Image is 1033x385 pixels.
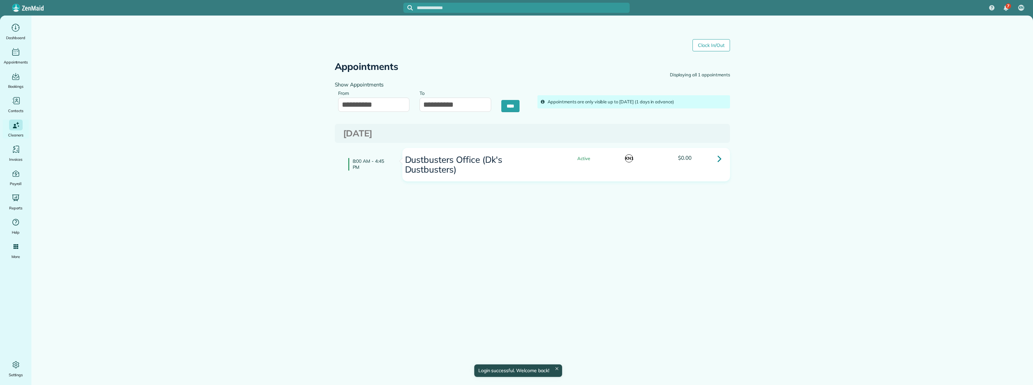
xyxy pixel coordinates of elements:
span: Payroll [10,180,22,187]
button: Focus search [403,5,413,10]
a: Bookings [3,71,29,90]
a: Reports [3,192,29,211]
a: Invoices [3,144,29,163]
span: Reports [9,205,23,211]
div: Displaying all 1 appointments [670,72,730,78]
span: Bookings [8,83,24,90]
h4: 8:00 AM - 4:45 PM [348,158,392,170]
a: Clock In/Out [692,39,730,51]
span: 7 [1007,3,1009,9]
a: Help [3,217,29,236]
label: From [338,86,353,99]
span: Cleaners [8,132,23,138]
svg: Focus search [407,5,413,10]
span: Help [12,229,20,236]
a: Settings [3,359,29,378]
span: Contacts [8,107,23,114]
h2: Appointments [335,61,399,72]
a: Dashboard [3,22,29,41]
span: $0.00 [678,155,691,161]
h4: Show Appointments [335,82,527,87]
span: Dashboard [6,34,25,41]
h3: Dustbusters Office (Dk's Dustbusters) [404,155,554,174]
a: Contacts [3,95,29,114]
a: Appointments [3,47,29,66]
a: Payroll [3,168,29,187]
span: Appointments [4,59,28,66]
a: Cleaners [3,120,29,138]
div: Login successful. Welcome back! [474,364,562,377]
span: Invoices [9,156,23,163]
span: Active [572,156,590,161]
span: More [11,253,20,260]
div: 7 unread notifications [999,1,1013,16]
h3: [DATE] [343,129,722,138]
span: KN1 [625,154,633,162]
span: Settings [9,371,23,378]
div: Appointments are only visible up to [DATE] (1 days in advance) [548,99,727,105]
label: To [420,86,428,99]
span: KN [1019,5,1024,10]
